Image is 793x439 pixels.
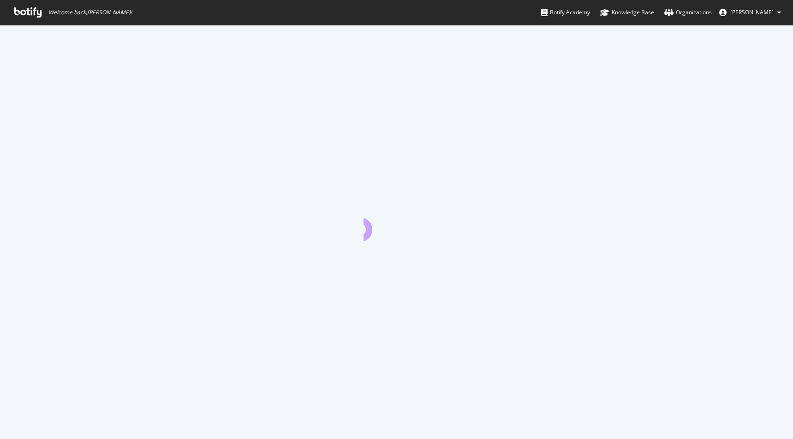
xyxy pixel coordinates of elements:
span: Juan Batres [730,8,774,16]
div: Organizations [664,8,712,17]
div: Knowledge Base [600,8,654,17]
div: animation [364,208,430,241]
div: Botify Academy [541,8,590,17]
span: Welcome back, [PERSON_NAME] ! [48,9,132,16]
button: [PERSON_NAME] [712,5,788,20]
